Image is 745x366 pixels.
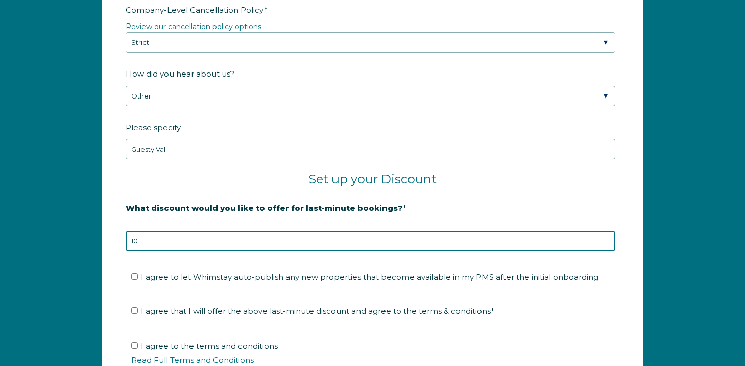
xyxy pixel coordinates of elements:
[126,66,234,82] span: How did you hear about us?
[308,172,437,186] span: Set up your Discount
[131,342,138,349] input: I agree to the terms and conditionsRead Full Terms and Conditions*
[126,2,264,18] span: Company-Level Cancellation Policy
[141,272,600,282] span: I agree to let Whimstay auto-publish any new properties that become available in my PMS after the...
[126,119,181,135] span: Please specify
[131,307,138,314] input: I agree that I will offer the above last-minute discount and agree to the terms & conditions*
[131,355,254,365] a: Read Full Terms and Conditions
[126,221,285,230] strong: 20% is recommended, minimum of 10%
[126,22,261,31] a: Review our cancellation policy options
[141,306,494,316] span: I agree that I will offer the above last-minute discount and agree to the terms & conditions
[131,273,138,280] input: I agree to let Whimstay auto-publish any new properties that become available in my PMS after the...
[126,203,403,213] strong: What discount would you like to offer for last-minute bookings?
